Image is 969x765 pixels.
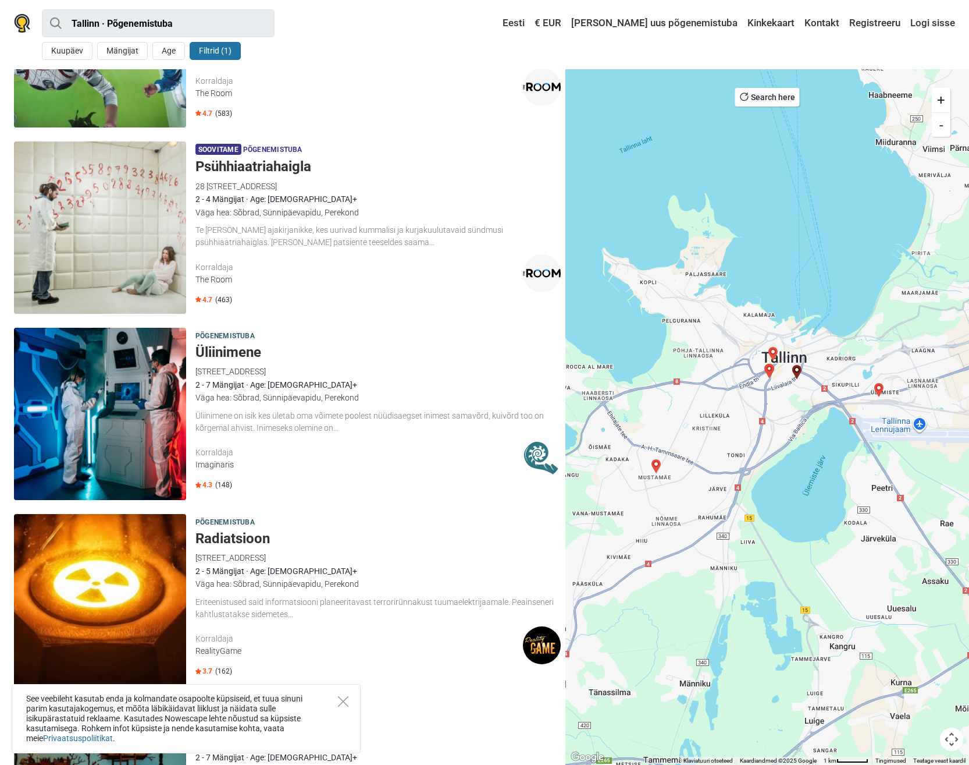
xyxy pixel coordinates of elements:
[195,480,212,490] span: 4.3
[195,391,561,404] div: Väga hea: Sõbrad, Sünnipäevapidu, Perekond
[195,738,561,750] div: [STREET_ADDRESS]
[195,459,523,471] div: Imaginaris
[190,42,241,60] button: Filtrid (1)
[195,180,561,193] div: 28 [STREET_ADDRESS]
[195,193,561,206] div: 2 - 4 Mängijat · Age: [DEMOGRAPHIC_DATA]+
[12,684,361,753] div: See veebileht kasutab enda ja kolmandate osapoolte küpsiseid, et tuua sinuni parim kasutajakogemu...
[683,757,733,765] button: Klaviatuuri otseteed
[932,88,950,112] button: +
[801,13,842,34] a: Kontakt
[195,144,241,155] span: Soovitame
[494,19,503,27] img: Eesti
[875,757,906,764] a: Tingimused (avaneb uuel vahekaardil)
[523,254,561,292] img: The Room
[195,578,561,590] div: Väga hea: Sõbrad, Sünnipäevapidu, Perekond
[195,410,561,434] div: Üliinimene on isik kes ületab oma võimete poolest nüüdisaegset inimest samavõrd, kuivõrd too on k...
[523,68,561,106] img: The Room
[195,596,561,621] div: Eriteenistused said informatsiooni planeeritavast terrorirünnakust tuumaelektrijaamale. Peainsene...
[195,717,561,734] h5: Hääl pimedusest
[215,109,232,118] span: (583)
[14,141,186,314] img: Psühhiaatriahaigla
[523,626,561,664] img: RealityGame
[195,645,523,657] div: RealityGame
[824,757,836,764] span: 1 km
[846,13,903,34] a: Registreeru
[195,516,255,529] span: Põgenemistuba
[195,751,561,764] div: 2 - 7 Mängijat · Age: [DEMOGRAPHIC_DATA]+
[740,757,817,764] span: Kaardiandmed ©2025 Google
[195,261,523,274] div: Korraldaja
[195,482,201,488] img: Star
[195,344,561,361] h5: Üliinimene
[195,330,255,343] span: Põgenemistuba
[195,110,201,116] img: Star
[491,13,528,34] a: Eesti
[14,514,186,686] img: Radiatsioon
[523,440,561,478] img: Imaginaris
[195,158,561,175] h5: Psühhiaatriahaigla
[568,750,607,765] img: Google
[195,295,212,304] span: 4.7
[195,296,201,302] img: Star
[649,459,663,473] div: Radiatsioon
[215,667,232,676] span: (162)
[195,633,523,645] div: Korraldaja
[43,734,113,743] a: Privaatsuspoliitikat
[735,88,800,107] button: Search here
[215,480,232,490] span: (148)
[195,667,212,676] span: 3.7
[532,13,564,34] a: € EUR
[932,112,950,137] button: -
[763,364,776,378] div: Põgenemis tuba "Hiiglase kodu"
[195,530,561,547] h5: Radiatsioon
[744,13,797,34] a: Kinkekaart
[790,365,804,379] div: Üliinimene
[42,42,92,60] button: Kuupäev
[762,364,776,378] div: Lastekodu saladus
[42,9,275,37] input: proovi “Tallinn”
[907,13,955,34] a: Logi sisse
[97,42,148,60] button: Mängijat
[568,13,740,34] a: [PERSON_NAME] uus põgenemistuba
[195,447,523,459] div: Korraldaja
[195,378,561,391] div: 2 - 7 Mängijat · Age: [DEMOGRAPHIC_DATA]+
[766,347,780,361] div: Red Alert
[940,728,963,751] button: Kaardikaamera juhtnupud
[152,42,185,60] button: Age
[913,757,966,764] a: Teatage veast kaardil
[14,328,186,500] img: Üliinimene
[195,274,523,286] div: The Room
[195,565,561,578] div: 2 - 5 Mängijat · Age: [DEMOGRAPHIC_DATA]+
[195,668,201,674] img: Star
[338,696,348,707] button: Close
[195,87,523,100] div: The Room
[14,14,30,33] img: Nowescape logo
[195,206,561,219] div: Väga hea: Sõbrad, Sünnipäevapidu, Perekond
[820,757,872,765] button: Kaardi mõõtkava: 1 km 51 piksli kohta
[568,750,607,765] a: Google Mapsis selle piirkonna avamine (avaneb uues aknas)
[195,365,561,378] div: [STREET_ADDRESS]
[872,383,886,397] div: Paranoia
[195,109,212,118] span: 4.7
[195,75,523,87] div: Korraldaja
[215,295,232,304] span: (463)
[243,144,302,157] span: Põgenemistuba
[195,551,561,564] div: [STREET_ADDRESS]
[195,224,561,249] div: Te [PERSON_NAME] ajakirjanikke, kes uurivad kummalisi ja kurjakuulutavaid sündmusi psühhiaatriaha...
